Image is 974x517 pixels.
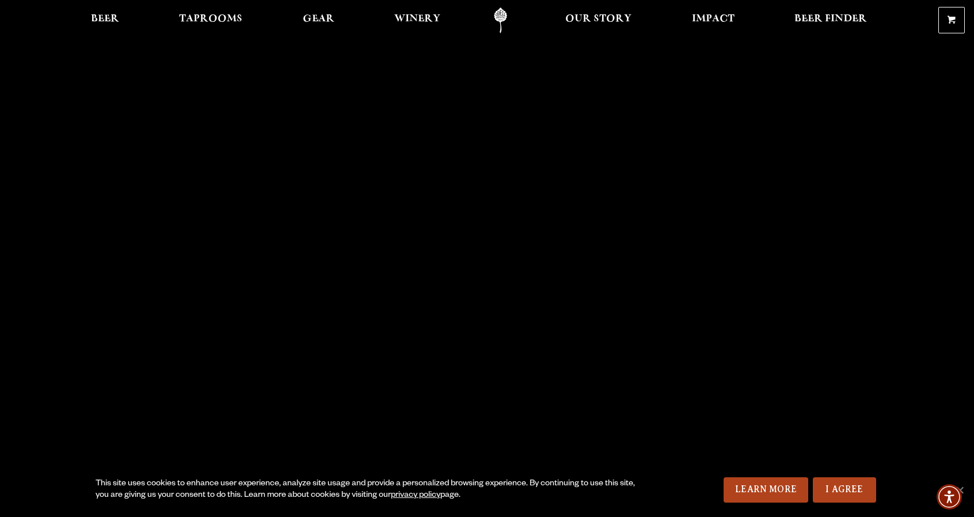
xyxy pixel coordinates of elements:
span: Gear [303,14,334,24]
a: Beer [83,7,127,33]
a: Learn More [724,477,808,503]
a: Odell Home [479,7,522,33]
a: I Agree [813,477,876,503]
a: privacy policy [391,491,440,500]
a: Our Story [558,7,639,33]
a: Gear [295,7,342,33]
div: Accessibility Menu [937,484,962,510]
span: Taprooms [179,14,242,24]
a: Taprooms [172,7,250,33]
a: Winery [387,7,448,33]
span: Winery [394,14,440,24]
a: Beer Finder [787,7,874,33]
span: Beer [91,14,119,24]
span: Beer Finder [794,14,867,24]
span: Impact [692,14,735,24]
span: Our Story [565,14,631,24]
div: This site uses cookies to enhance user experience, analyze site usage and provide a personalized ... [96,478,645,501]
a: Impact [684,7,742,33]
